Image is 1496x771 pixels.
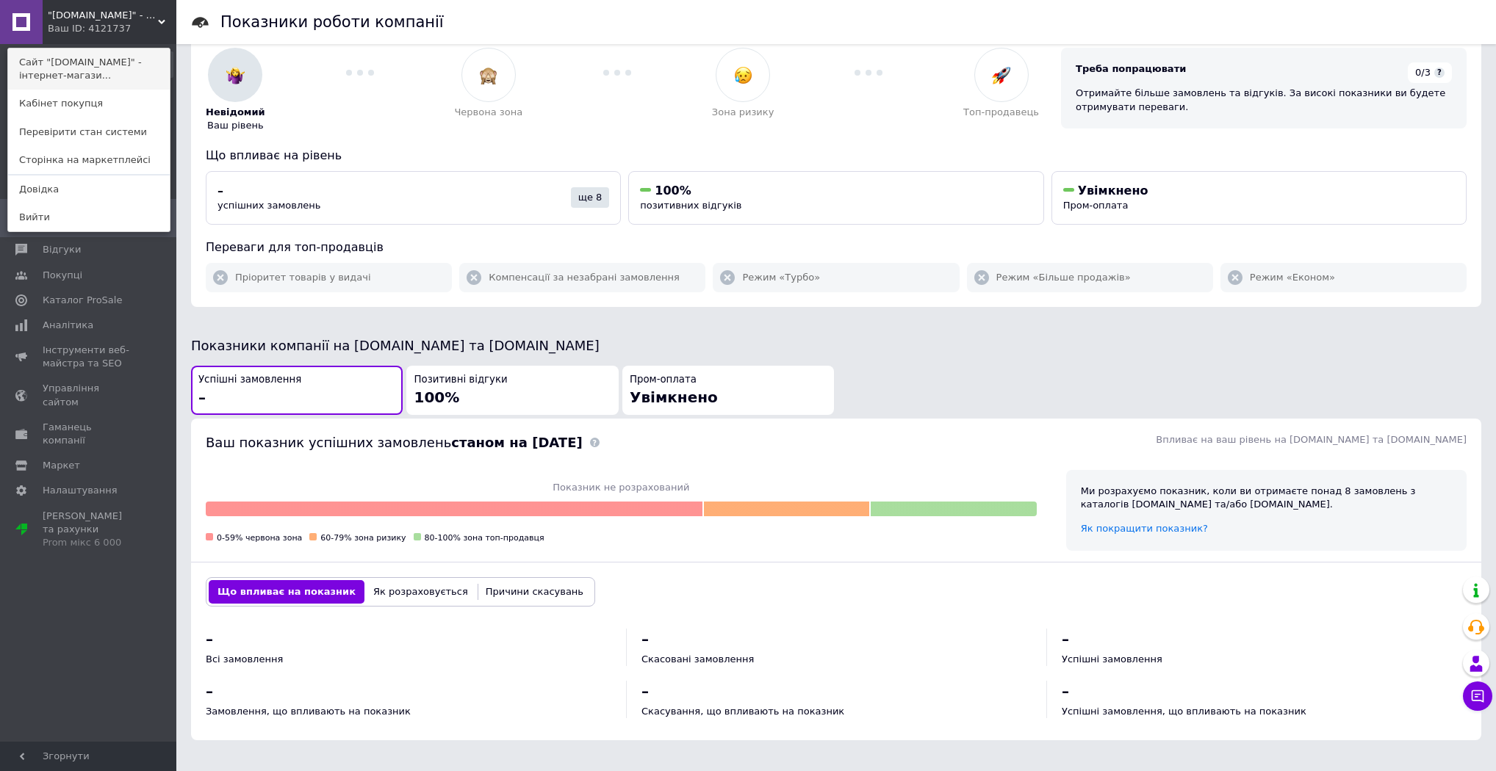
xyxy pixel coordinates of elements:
span: 0-59% червона зона [217,533,302,543]
span: Режим «Турбо» [742,271,820,284]
button: Пром-оплатаУвімкнено [622,366,834,415]
span: Увімкнено [630,388,718,406]
button: Як розраховується [364,580,477,604]
span: Відгуки [43,243,81,256]
span: Скасовані замовлення [641,654,754,665]
button: –успішних замовленьще 8 [206,171,621,225]
span: 100% [414,388,459,406]
span: – [1062,630,1069,648]
span: 60-79% зона ризику [320,533,406,543]
img: :see_no_evil: [479,66,497,84]
span: Успішні замовлення, що впливають на показник [1062,706,1306,717]
span: Режим «Більше продажів» [996,271,1131,284]
h1: Показники роботи компанії [220,13,444,31]
button: Позитивні відгуки100% [406,366,618,415]
span: [PERSON_NAME] та рахунки [43,510,136,550]
div: ще 8 [571,187,610,208]
div: Ми розрахуємо показник, коли ви отримаєте понад 8 замовлень з каталогів [DOMAIN_NAME] та/або [DOM... [1081,485,1452,511]
span: Невідомий [206,106,265,119]
img: :disappointed_relieved: [734,66,752,84]
div: Prom мікс 6 000 [43,536,136,549]
span: Замовлення, що впливають на показник [206,706,411,717]
span: Треба попрацювати [1076,63,1186,74]
span: Зона ризику [712,106,774,119]
span: Аналітика [43,319,93,332]
span: Пром-оплата [1063,200,1129,211]
span: "agtnvinn.com.ua" - інтернет-магазин [48,9,158,22]
span: – [206,630,213,648]
span: Маркет [43,459,80,472]
span: Топ-продавець [963,106,1039,119]
span: Показники компанії на [DOMAIN_NAME] та [DOMAIN_NAME] [191,338,600,353]
div: Отримайте більше замовлень та відгуків. За високі показники ви будете отримувати переваги. [1076,87,1452,113]
span: – [641,630,649,648]
span: 80-100% зона топ-продавця [425,533,544,543]
span: Всі замовлення [206,654,283,665]
button: 100%позитивних відгуків [628,171,1043,225]
span: Режим «Економ» [1250,271,1335,284]
a: Перевірити стан системи [8,118,170,146]
b: станом на [DATE] [451,435,582,450]
div: 0/3 [1408,62,1452,83]
span: Інструменти веб-майстра та SEO [43,344,136,370]
span: – [1062,682,1069,700]
span: Червона зона [454,106,522,119]
span: Гаманець компанії [43,421,136,447]
span: Що впливає на рівень [206,148,342,162]
a: Сторінка на маркетплейсі [8,146,170,174]
span: – [217,184,223,198]
span: Скасування, що впливають на показник [641,706,844,717]
a: Як покращити показник? [1081,523,1208,534]
span: Ваш рівень [207,119,264,132]
span: – [206,682,213,700]
span: успішних замовлень [217,200,320,211]
span: Успішні замовлення [1062,654,1162,665]
span: Покупці [43,269,82,282]
span: Впливає на ваш рівень на [DOMAIN_NAME] та [DOMAIN_NAME] [1156,434,1467,445]
span: Успішні замовлення [198,373,301,387]
span: Налаштування [43,484,118,497]
button: Причини скасувань [477,580,592,604]
img: :woman-shrugging: [226,66,245,84]
button: Що впливає на показник [209,580,364,604]
span: Пріоритет товарів у видачі [235,271,371,284]
span: – [198,388,206,406]
a: Сайт "[DOMAIN_NAME]" - інтернет-магази... [8,48,170,90]
span: Переваги для топ-продавців [206,240,384,254]
span: ? [1434,68,1445,78]
button: Чат з покупцем [1463,681,1492,711]
a: Довідка [8,175,170,203]
span: Позитивні відгуки [414,373,507,387]
a: Вийти [8,203,170,231]
span: Каталог ProSale [43,294,122,307]
div: Ваш ID: 4121737 [48,22,109,35]
span: – [641,682,649,700]
span: 100% [655,184,691,198]
button: Успішні замовлення– [191,366,403,415]
span: Ваш показник успішних замовлень [206,435,583,450]
span: Показник не розрахований [206,481,1037,494]
img: :rocket: [992,66,1010,84]
span: Пром-оплата [630,373,697,387]
span: позитивних відгуків [640,200,741,211]
a: Кабінет покупця [8,90,170,117]
span: Компенсації за незабрані замовлення [489,271,680,284]
span: Увімкнено [1078,184,1148,198]
button: УвімкненоПром-оплата [1051,171,1467,225]
span: Управління сайтом [43,382,136,408]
